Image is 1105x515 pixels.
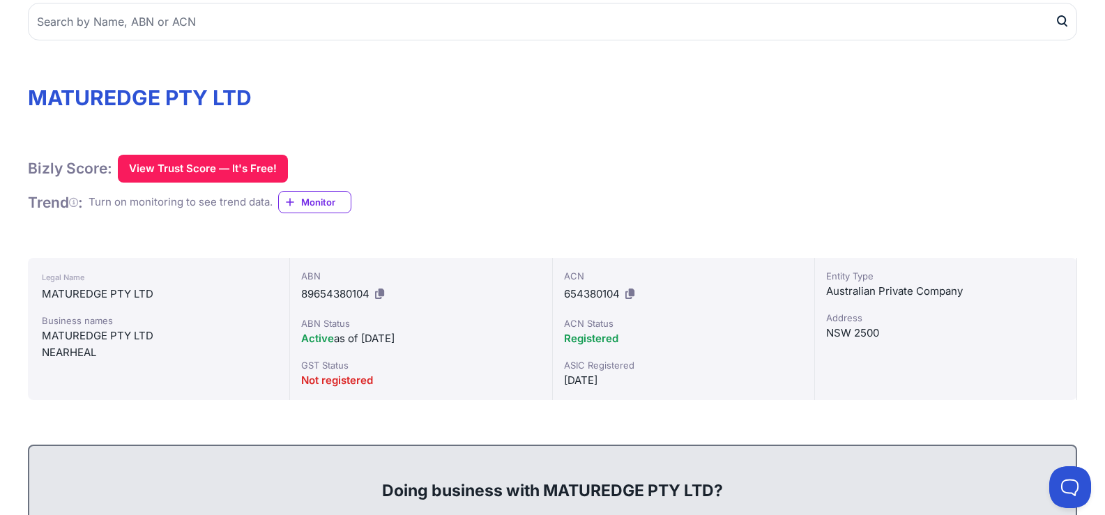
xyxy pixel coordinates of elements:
[89,194,273,210] div: Turn on monitoring to see trend data.
[826,283,1065,300] div: Australian Private Company
[301,358,540,372] div: GST Status
[564,372,803,389] div: [DATE]
[28,3,1077,40] input: Search by Name, ABN or ACN
[301,269,540,283] div: ABN
[42,344,275,361] div: NEARHEAL
[301,332,334,345] span: Active
[42,286,275,302] div: MATUREDGE PTY LTD
[564,316,803,330] div: ACN Status
[564,332,618,345] span: Registered
[28,193,83,212] h1: Trend :
[28,159,112,178] h1: Bizly Score:
[826,311,1065,325] div: Address
[118,155,288,183] button: View Trust Score — It's Free!
[28,85,1077,110] h1: MATUREDGE PTY LTD
[301,374,373,387] span: Not registered
[826,325,1065,341] div: NSW 2500
[301,330,540,347] div: as of [DATE]
[826,269,1065,283] div: Entity Type
[42,314,275,328] div: Business names
[564,269,803,283] div: ACN
[301,195,351,209] span: Monitor
[564,358,803,372] div: ASIC Registered
[1049,466,1091,508] iframe: Toggle Customer Support
[564,287,620,300] span: 654380104
[301,287,369,300] span: 89654380104
[42,328,275,344] div: MATUREDGE PTY LTD
[43,457,1062,502] div: Doing business with MATUREDGE PTY LTD?
[301,316,540,330] div: ABN Status
[42,269,275,286] div: Legal Name
[278,191,351,213] a: Monitor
